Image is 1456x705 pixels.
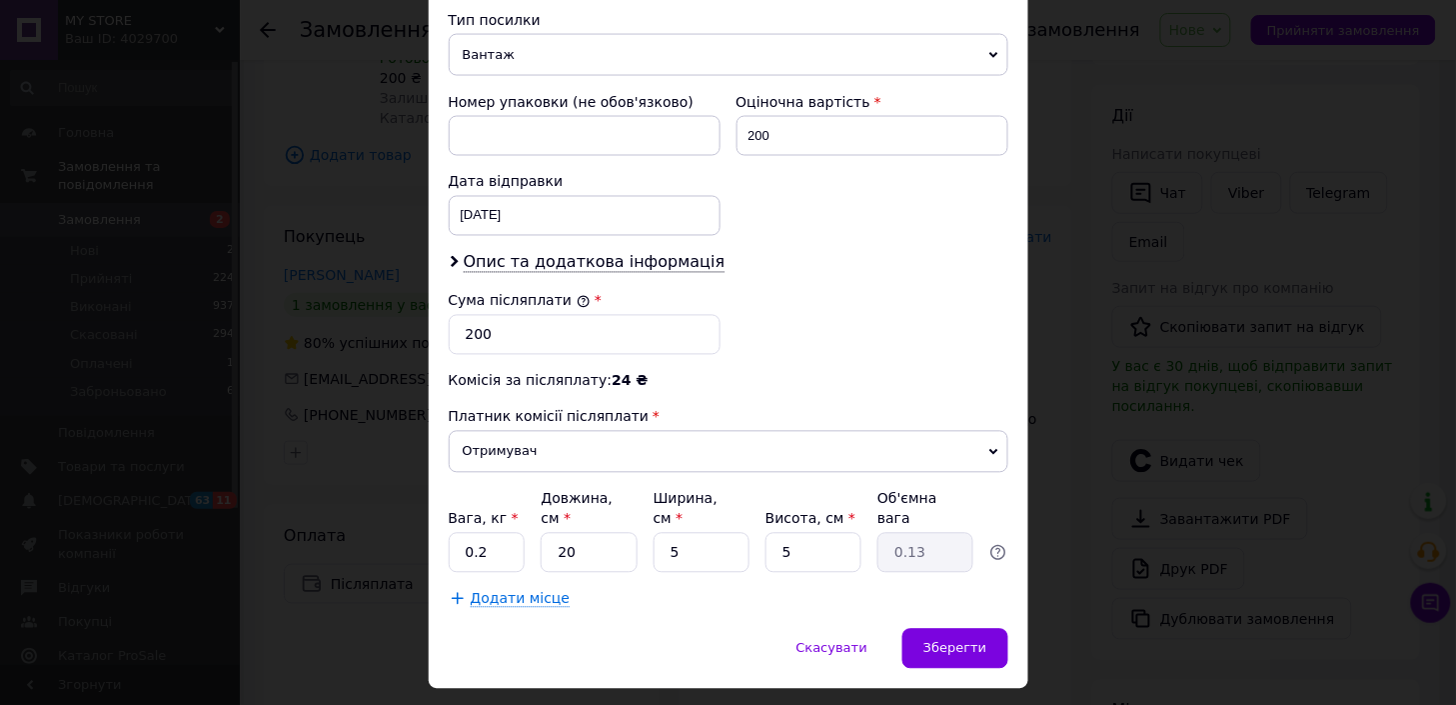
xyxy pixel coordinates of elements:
div: Дата відправки [449,172,721,192]
label: Ширина, см [654,491,718,527]
span: Платник комісії післяплати [449,409,650,425]
div: Номер упаковки (не обов'язково) [449,92,721,112]
div: Об'ємна вага [877,489,973,529]
span: Вантаж [449,34,1008,76]
label: Вага, кг [449,511,519,527]
span: 24 ₴ [612,373,648,389]
div: Оціночна вартість [736,92,1008,112]
label: Висота, см [765,511,855,527]
div: Комісія за післяплату: [449,371,1008,391]
span: Додати місце [471,591,571,608]
span: Тип посилки [449,12,541,28]
span: Опис та додаткова інформація [464,253,726,273]
span: Отримувач [449,431,1008,473]
label: Довжина, см [541,491,613,527]
span: Скасувати [796,641,867,656]
span: Зберегти [923,641,986,656]
label: Сума післяплати [449,293,591,309]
